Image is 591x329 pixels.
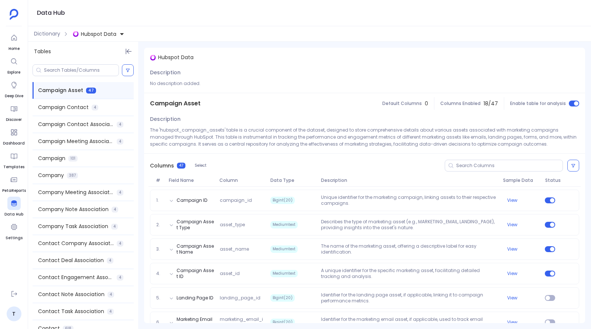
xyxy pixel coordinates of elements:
[507,222,517,228] button: View
[6,117,22,123] span: Discover
[507,197,517,203] button: View
[38,104,89,111] span: Campaign Contact
[507,295,517,301] button: View
[217,246,267,252] span: asset_name
[2,188,26,194] span: PetaReports
[107,292,114,298] span: 4
[217,271,267,277] span: asset_id
[38,274,114,281] span: Contact Engagement Association
[318,177,500,183] span: Description
[111,224,118,230] span: 4
[217,295,267,301] span: landing_page_id
[507,319,517,325] button: View
[270,245,298,253] span: Mediumtext
[177,295,213,301] button: Landing Page ID
[38,121,114,128] span: Campaign Contact Association
[267,177,318,183] span: Data Type
[440,101,481,106] span: Columns Enabled
[216,177,267,183] span: Column
[166,177,216,183] span: Field Name
[5,78,23,99] a: Deep Dive
[153,197,166,203] span: 1.
[177,163,185,169] span: 47
[425,100,428,108] span: 0
[117,275,123,281] span: 4
[3,126,25,146] a: Dashboard
[217,316,267,328] span: marketing_email_id
[117,190,123,196] span: 4
[542,177,559,183] span: Status
[67,173,78,179] span: 387
[456,163,563,169] input: Search Columns
[177,316,214,328] button: Marketing Email ID
[38,240,114,247] span: Contact Company Association
[34,30,60,38] span: Dictionary
[7,69,21,75] span: Explore
[107,309,114,315] span: 4
[318,194,500,206] p: Unique identifier for the marketing campaign, linking assets to their respective campaigns.
[150,126,579,147] p: The 'hubspot_campaign_assets' table is a crucial component of the dataset, designed to store comp...
[177,197,207,203] button: Campaign ID
[107,258,113,264] span: 4
[6,235,23,241] span: Settings
[117,122,123,128] span: 4
[217,222,267,228] span: asset_type
[177,219,214,231] button: Campaign Asset Type
[318,292,500,304] p: Identifier for the landing page asset, if applicable, linking it to campaign performance metrics.
[38,138,114,145] span: Campaign Meeting Association
[117,241,123,247] span: 4
[382,101,422,106] span: Default Columns
[190,161,211,170] button: Select
[177,243,214,255] button: Campaign Asset Name
[150,99,201,108] span: Campaign Asset
[153,177,165,183] span: #
[117,139,123,145] span: 4
[318,219,500,231] p: Describes the type of marketing asset (e.g., MARKETING_EMAIL, LANDING_PAGE), providing insights i...
[71,28,126,40] button: Hubspot Data
[500,177,543,183] span: Sample Data
[270,319,295,326] span: Bigint(20)
[38,155,65,162] span: Campaign
[153,246,166,252] span: 3.
[150,80,579,87] p: No description added.
[153,319,166,325] span: 6.
[38,308,104,315] span: Contact Task Association
[37,8,65,18] h1: Data Hub
[484,100,498,108] span: 18 / 47
[217,197,267,203] span: campaign_id
[6,102,22,123] a: Discover
[318,316,500,328] p: Identifier for the marketing email asset, if applicable, used to track email performance within c...
[270,221,298,228] span: Mediumtext
[153,222,166,228] span: 2.
[7,46,21,52] span: Home
[3,140,25,146] span: Dashboard
[7,306,21,321] a: T
[270,197,295,204] span: Bigint(20)
[92,105,98,111] span: 4
[507,271,517,277] button: View
[6,220,23,241] a: Settings
[38,223,108,230] span: Company Task Association
[10,9,18,20] img: petavue logo
[3,149,24,170] a: Templates
[270,294,295,302] span: Bigint(20)
[318,268,500,279] p: A unique identifier for the specific marketing asset, facilitating detailed tracking and analysis.
[318,243,500,255] p: The name of the marketing asset, offering a descriptive label for easy identification.
[38,206,109,213] span: Company Note Association
[153,295,166,301] span: 5.
[44,67,119,73] input: Search Tables/Columns
[38,172,64,179] span: Company
[270,270,298,277] span: Mediumtext
[38,291,105,298] span: Contact Note Association
[73,31,79,37] img: singlestore.svg
[3,164,24,170] span: Templates
[510,101,566,106] span: Enable table for analysis
[5,93,23,99] span: Deep Dive
[150,115,181,123] span: Description
[507,246,517,252] button: View
[4,211,23,217] span: Data Hub
[2,173,26,194] a: PetaReports
[150,162,174,170] span: Columns
[38,87,83,94] span: Campaign Asset
[112,207,118,213] span: 4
